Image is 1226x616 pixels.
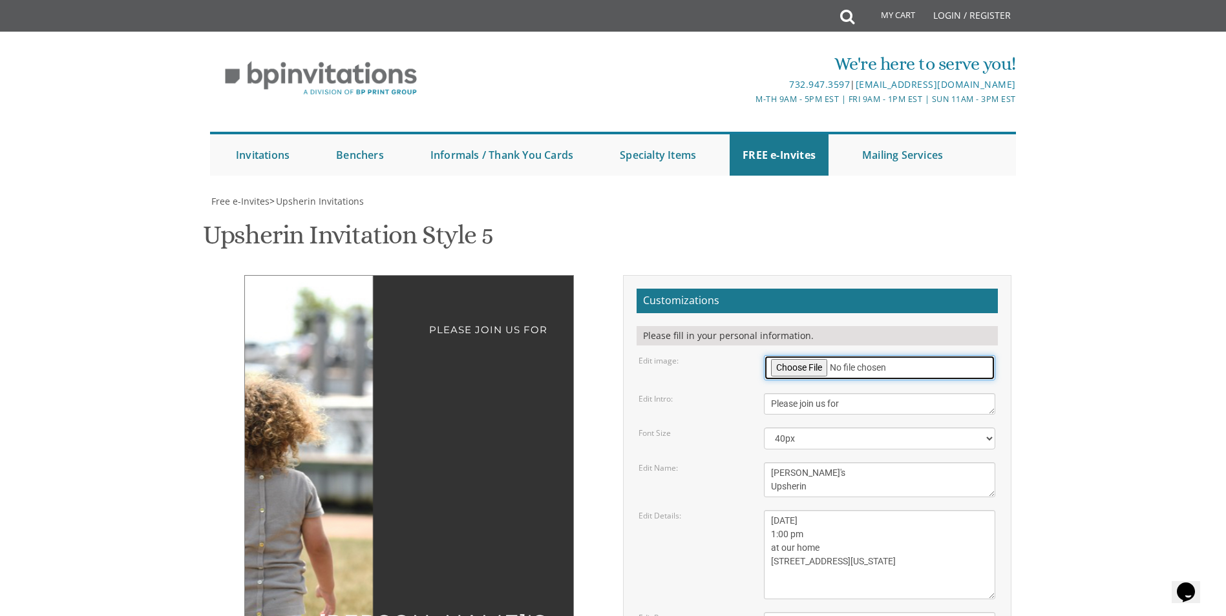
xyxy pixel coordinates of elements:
[1172,564,1213,603] iframe: chat widget
[270,195,364,207] span: >
[480,51,1016,77] div: We're here to serve you!
[856,78,1016,90] a: [EMAIL_ADDRESS][DOMAIN_NAME]
[203,221,493,259] h1: Upsherin Invitation Style 5
[639,355,679,366] label: Edit image:
[764,510,995,599] textarea: [DATE] 1:00 pm at our home [STREET_ADDRESS][US_STATE]
[223,134,302,176] a: Invitations
[639,427,671,438] label: Font Size
[275,195,364,207] a: Upsherin Invitations
[789,78,850,90] a: 732.947.3597
[730,134,829,176] a: FREE e-Invites
[323,134,397,176] a: Benchers
[480,77,1016,92] div: |
[639,393,673,404] label: Edit Intro:
[637,326,998,345] div: Please fill in your personal information.
[637,289,998,313] h2: Customizations
[764,462,995,497] textarea: [PERSON_NAME]'s Upsherin
[849,134,956,176] a: Mailing Services
[210,195,270,207] a: Free e-Invites
[607,134,709,176] a: Specialty Items
[764,393,995,415] textarea: Please join us for
[480,92,1016,106] div: M-Th 9am - 5pm EST | Fri 9am - 1pm EST | Sun 11am - 3pm EST
[639,510,681,521] label: Edit Details:
[276,195,364,207] span: Upsherin Invitations
[853,1,924,34] a: My Cart
[639,462,678,473] label: Edit Name:
[210,52,432,105] img: BP Invitation Loft
[271,302,547,340] div: Please join us for
[417,134,586,176] a: Informals / Thank You Cards
[211,195,270,207] span: Free e-Invites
